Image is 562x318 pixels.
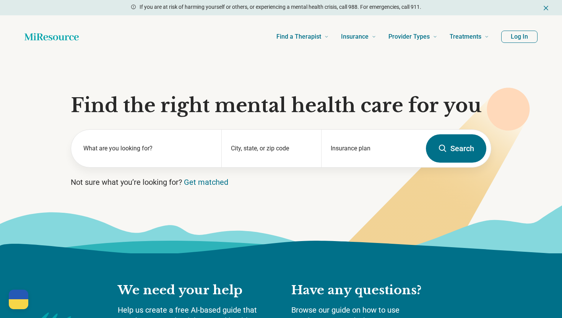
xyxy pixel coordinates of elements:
h2: Have any questions? [291,282,444,298]
span: Treatments [450,31,481,42]
button: Search [426,134,486,163]
a: Get matched [184,178,228,187]
span: Find a Therapist [276,31,321,42]
h2: We need your help [118,282,276,298]
button: Log In [501,31,538,43]
span: Insurance [341,31,369,42]
p: Not sure what you’re looking for? [71,177,491,188]
a: Insurance [341,21,376,52]
span: Provider Types [388,31,430,42]
p: If you are at risk of harming yourself or others, or experiencing a mental health crisis, call 98... [140,3,421,11]
a: Find a Therapist [276,21,329,52]
a: Home page [24,29,79,44]
button: Dismiss [542,3,550,12]
h1: Find the right mental health care for you [71,94,491,117]
a: Provider Types [388,21,437,52]
a: Treatments [450,21,489,52]
label: What are you looking for? [83,144,212,153]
